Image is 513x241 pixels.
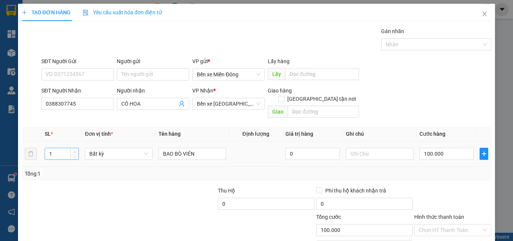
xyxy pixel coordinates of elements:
[158,131,181,137] span: Tên hàng
[70,155,78,159] span: Decrease Value
[192,57,265,65] div: VP gửi
[45,131,51,137] span: SL
[117,57,189,65] div: Người gửi
[419,131,445,137] span: Cước hàng
[284,95,359,103] span: [GEOGRAPHIC_DATA] tận nơi
[22,10,27,15] span: plus
[83,10,89,16] img: icon
[41,57,114,65] div: SĐT Người Gửi
[85,131,113,137] span: Đơn vị tính
[25,170,199,178] div: Tổng: 1
[322,186,389,195] span: Phí thu hộ khách nhận trả
[268,106,288,118] span: Giao
[158,148,226,160] input: VD: Bàn, Ghế
[381,28,404,34] label: Gán nhãn
[25,148,37,160] button: delete
[316,214,341,220] span: Tổng cước
[197,69,260,80] span: Bến xe Miền Đông
[285,131,313,137] span: Giá trị hàng
[414,214,464,220] label: Hình thức thanh toán
[192,88,213,94] span: VP Nhận
[218,188,235,194] span: Thu Hộ
[242,131,269,137] span: Định lượng
[4,4,109,32] li: Rạng Đông Buslines
[481,11,487,17] span: close
[268,58,290,64] span: Lấy hàng
[70,148,78,155] span: Increase Value
[83,9,162,15] span: Yêu cầu xuất hóa đơn điện tử
[285,68,359,80] input: Dọc đường
[343,127,416,141] th: Ghi chú
[480,151,488,157] span: plus
[4,41,52,57] li: VP Bến xe Miền Đông
[89,148,148,159] span: Bất kỳ
[197,98,260,109] span: Bến xe Quảng Ngãi
[117,86,189,95] div: Người nhận
[22,9,71,15] span: TẠO ĐƠN HÀNG
[72,150,77,154] span: up
[179,101,185,107] span: user-add
[285,148,339,160] input: 0
[72,155,77,160] span: down
[268,68,285,80] span: Lấy
[288,106,359,118] input: Dọc đường
[41,86,114,95] div: SĐT Người Nhận
[268,88,292,94] span: Giao hàng
[480,148,488,160] button: plus
[346,148,413,160] input: Ghi Chú
[52,41,100,65] li: VP Bến xe [GEOGRAPHIC_DATA]
[474,4,495,25] button: Close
